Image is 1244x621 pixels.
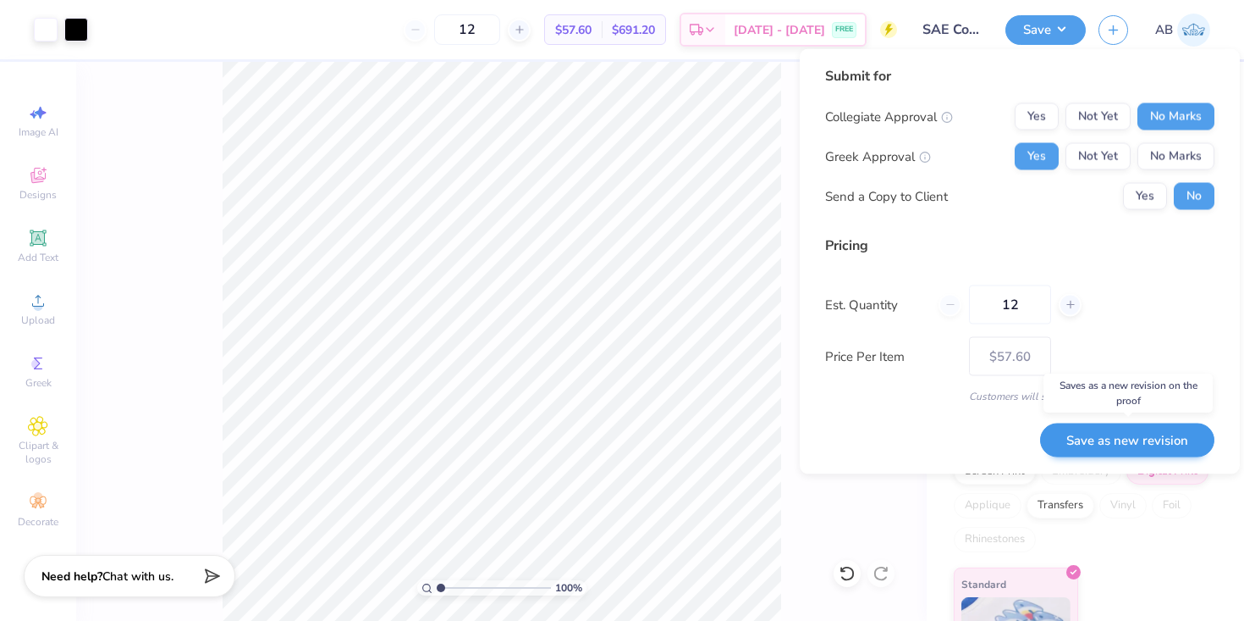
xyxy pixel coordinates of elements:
[1137,103,1214,130] button: No Marks
[1065,143,1131,170] button: Not Yet
[734,21,825,39] span: [DATE] - [DATE]
[825,236,1214,256] div: Pricing
[910,13,993,47] input: Untitled Design
[1015,143,1059,170] button: Yes
[1027,493,1094,518] div: Transfers
[8,439,68,466] span: Clipart & logos
[825,295,926,314] label: Est. Quantity
[1123,183,1167,210] button: Yes
[18,515,58,529] span: Decorate
[21,313,55,327] span: Upload
[555,21,592,39] span: $57.60
[1174,183,1214,210] button: No
[1155,20,1173,40] span: AB
[954,527,1036,552] div: Rhinestones
[1177,14,1210,47] img: Amelie Bullen
[1155,14,1210,47] a: AB
[25,376,52,390] span: Greek
[19,188,57,202] span: Designs
[1040,423,1214,457] button: Save as new revision
[434,14,500,45] input: – –
[825,389,1214,404] div: Customers will see this price on HQ.
[1152,493,1192,518] div: Foil
[612,21,655,39] span: $691.20
[1065,103,1131,130] button: Not Yet
[969,286,1051,324] input: – –
[825,107,953,126] div: Collegiate Approval
[1099,493,1147,518] div: Vinyl
[1137,143,1214,170] button: No Marks
[19,125,58,139] span: Image AI
[825,66,1214,86] div: Submit for
[41,568,102,585] strong: Need help?
[825,147,931,166] div: Greek Approval
[825,347,956,366] label: Price Per Item
[825,186,948,206] div: Send a Copy to Client
[1005,15,1086,45] button: Save
[954,493,1021,518] div: Applique
[961,575,1006,593] span: Standard
[1015,103,1059,130] button: Yes
[835,24,853,36] span: FREE
[18,251,58,264] span: Add Text
[102,568,173,585] span: Chat with us.
[1043,374,1213,413] div: Saves as a new revision on the proof
[555,580,582,596] span: 100 %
